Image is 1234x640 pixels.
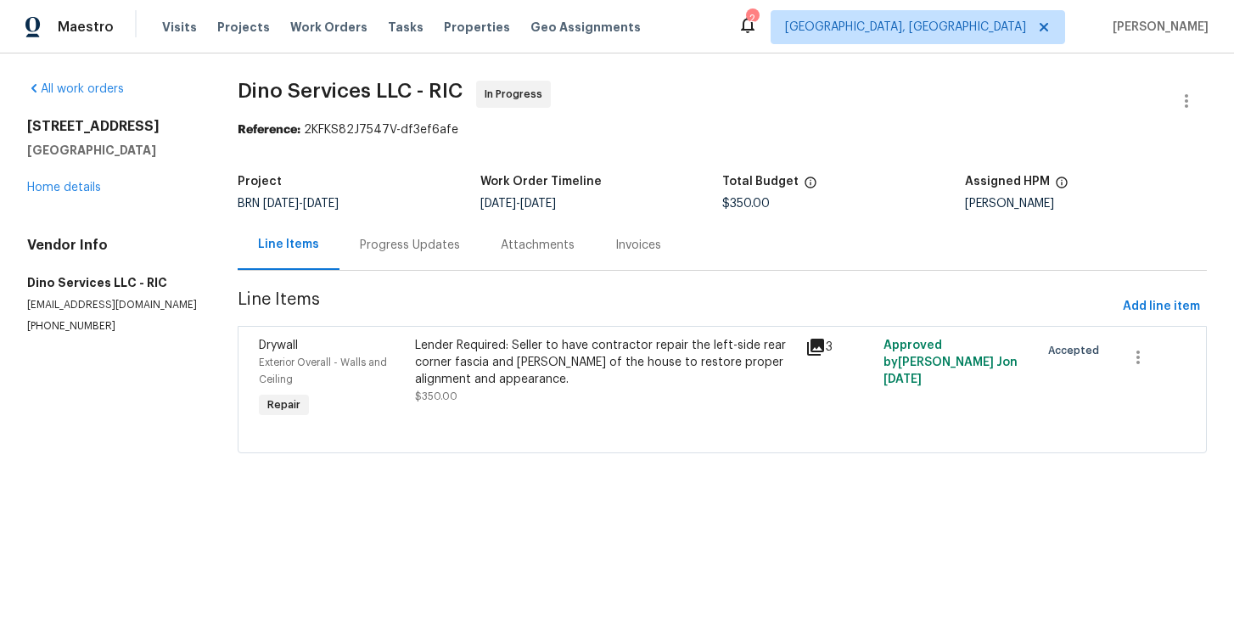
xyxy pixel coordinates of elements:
span: The total cost of line items that have been proposed by Opendoor. This sum includes line items th... [804,176,817,198]
span: [DATE] [303,198,339,210]
span: [PERSON_NAME] [1106,19,1209,36]
span: [DATE] [480,198,516,210]
span: Approved by [PERSON_NAME] J on [883,340,1018,385]
div: Line Items [258,236,319,253]
p: [PHONE_NUMBER] [27,319,197,334]
h4: Vendor Info [27,237,197,254]
span: Work Orders [290,19,367,36]
span: Tasks [388,21,423,33]
h5: [GEOGRAPHIC_DATA] [27,142,197,159]
span: Line Items [238,291,1116,323]
div: 2 [746,10,758,27]
div: Invoices [615,237,661,254]
h5: Total Budget [722,176,799,188]
div: Lender Required: Seller to have contractor repair the left-side rear corner fascia and [PERSON_NA... [415,337,795,388]
span: Dino Services LLC - RIC [238,81,463,101]
h5: Project [238,176,282,188]
div: 2KFKS82J7547V-df3ef6afe [238,121,1207,138]
a: All work orders [27,83,124,95]
span: Accepted [1048,342,1106,359]
h5: Dino Services LLC - RIC [27,274,197,291]
span: BRN [238,198,339,210]
span: Add line item [1123,296,1200,317]
div: [PERSON_NAME] [965,198,1207,210]
span: The hpm assigned to this work order. [1055,176,1069,198]
a: Home details [27,182,101,194]
div: 3 [805,337,873,357]
span: Repair [261,396,307,413]
span: [DATE] [883,373,922,385]
button: Add line item [1116,291,1207,323]
span: Projects [217,19,270,36]
span: Drywall [259,340,298,351]
span: [DATE] [520,198,556,210]
span: Geo Assignments [530,19,641,36]
b: Reference: [238,124,300,136]
div: Attachments [501,237,575,254]
span: Visits [162,19,197,36]
span: [GEOGRAPHIC_DATA], [GEOGRAPHIC_DATA] [785,19,1026,36]
span: $350.00 [415,391,457,401]
p: [EMAIL_ADDRESS][DOMAIN_NAME] [27,298,197,312]
h2: [STREET_ADDRESS] [27,118,197,135]
span: - [480,198,556,210]
span: - [263,198,339,210]
span: Properties [444,19,510,36]
span: $350.00 [722,198,770,210]
h5: Work Order Timeline [480,176,602,188]
span: Maestro [58,19,114,36]
h5: Assigned HPM [965,176,1050,188]
span: Exterior Overall - Walls and Ceiling [259,357,387,385]
span: In Progress [485,86,549,103]
span: [DATE] [263,198,299,210]
div: Progress Updates [360,237,460,254]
